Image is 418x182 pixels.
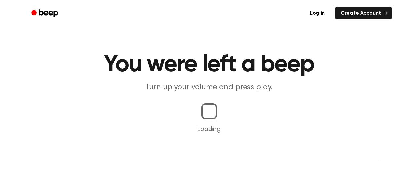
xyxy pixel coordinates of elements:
h1: You were left a beep [40,53,378,77]
p: Loading [8,125,410,134]
a: Beep [27,7,64,20]
p: Turn up your volume and press play. [82,82,336,93]
a: Log in [303,6,331,21]
a: Create Account [335,7,392,19]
